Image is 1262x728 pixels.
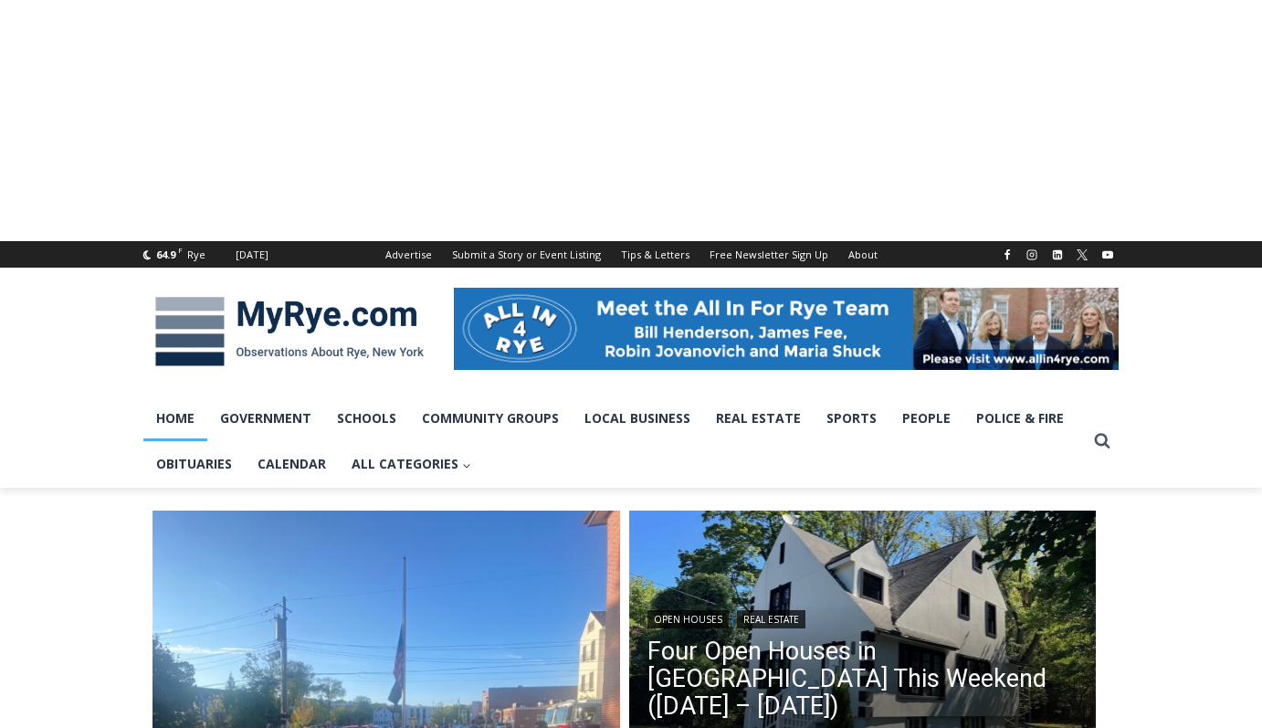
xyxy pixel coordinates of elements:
[699,241,838,268] a: Free Newsletter Sign Up
[611,241,699,268] a: Tips & Letters
[207,396,324,441] a: Government
[1071,244,1093,266] a: X
[647,607,1078,628] div: |
[814,396,889,441] a: Sports
[996,244,1018,266] a: Facebook
[236,247,268,263] div: [DATE]
[647,638,1078,720] a: Four Open Houses in [GEOGRAPHIC_DATA] This Weekend ([DATE] – [DATE])
[352,454,471,474] span: All Categories
[156,248,175,261] span: 64.9
[1086,425,1119,458] button: View Search Form
[143,396,207,441] a: Home
[838,241,888,268] a: About
[1021,244,1043,266] a: Instagram
[442,241,611,268] a: Submit a Story or Event Listing
[737,610,805,628] a: Real Estate
[454,288,1119,370] img: All in for Rye
[889,396,963,441] a: People
[1046,244,1068,266] a: Linkedin
[409,396,572,441] a: Community Groups
[375,241,888,268] nav: Secondary Navigation
[339,441,484,487] a: All Categories
[1097,244,1119,266] a: YouTube
[143,396,1086,488] nav: Primary Navigation
[963,396,1077,441] a: Police & Fire
[375,241,442,268] a: Advertise
[572,396,703,441] a: Local Business
[245,441,339,487] a: Calendar
[187,247,205,263] div: Rye
[703,396,814,441] a: Real Estate
[647,610,729,628] a: Open Houses
[143,441,245,487] a: Obituaries
[324,396,409,441] a: Schools
[178,245,183,255] span: F
[143,284,436,379] img: MyRye.com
